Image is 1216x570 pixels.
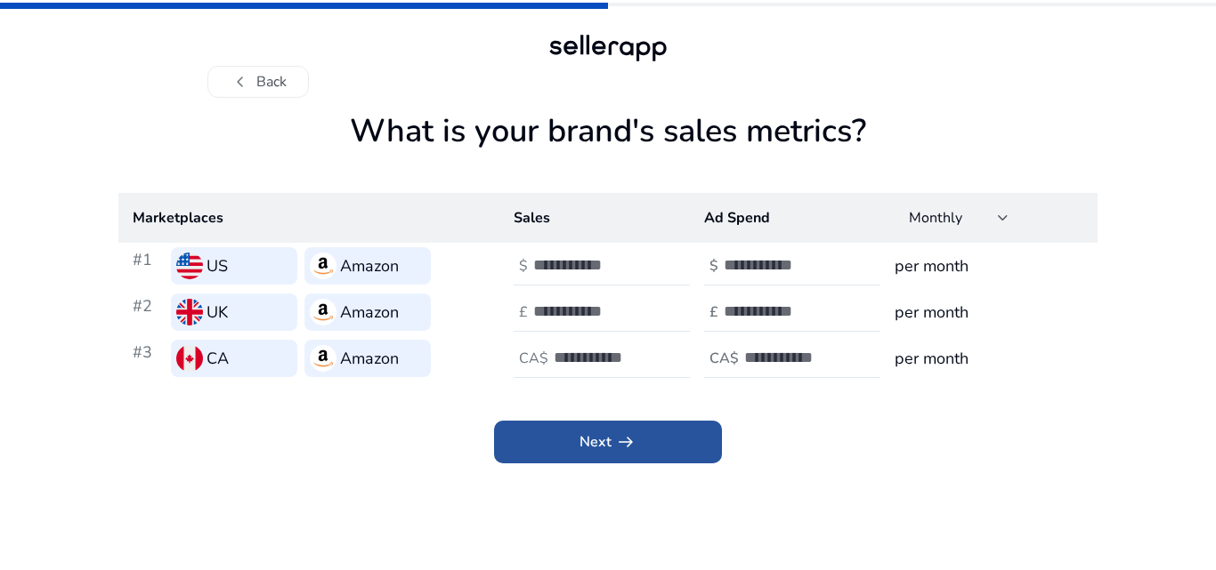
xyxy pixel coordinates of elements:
h4: $ [519,258,528,275]
h3: per month [895,300,1083,325]
th: Marketplaces [118,193,499,243]
h4: CA$ [709,350,739,367]
img: us.svg [176,253,203,279]
img: ca.svg [176,345,203,372]
span: chevron_left [230,71,251,92]
h4: CA$ [519,350,548,367]
h3: #1 [133,247,164,285]
th: Ad Spend [690,193,880,243]
th: Sales [499,193,690,243]
h3: Amazon [340,300,399,325]
button: chevron_leftBack [207,66,309,98]
h3: UK [207,300,228,325]
span: Monthly [909,208,962,228]
h3: Amazon [340,346,399,371]
h4: $ [709,258,718,275]
h3: #2 [133,293,164,331]
h1: What is your brand's sales metrics? [118,112,1098,193]
h4: £ [709,304,718,321]
h3: CA [207,346,229,371]
h3: #3 [133,340,164,377]
button: Nextarrow_right_alt [494,421,722,463]
img: uk.svg [176,299,203,325]
span: arrow_right_alt [615,431,636,453]
h4: £ [519,304,528,321]
h3: per month [895,346,1083,371]
h3: US [207,253,228,278]
span: Next [580,431,636,453]
h3: Amazon [340,253,399,278]
h3: per month [895,253,1083,278]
